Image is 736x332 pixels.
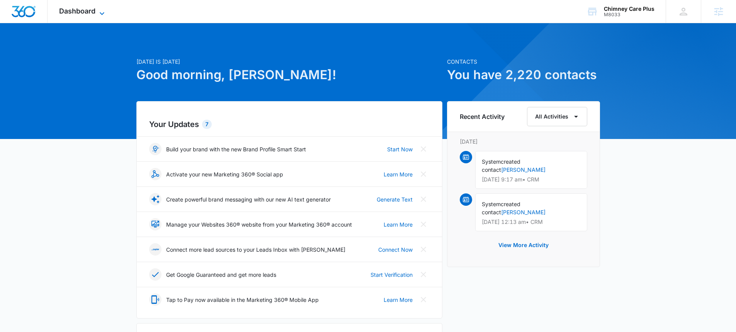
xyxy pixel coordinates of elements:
a: Learn More [384,170,413,178]
p: Manage your Websites 360® website from your Marketing 360® account [166,220,352,229]
button: Close [417,293,430,306]
p: Contacts [447,58,600,66]
a: [PERSON_NAME] [501,166,546,173]
div: account id [604,12,654,17]
h2: Your Updates [149,119,430,130]
a: Learn More [384,296,413,304]
h1: You have 2,220 contacts [447,66,600,84]
p: Build your brand with the new Brand Profile Smart Start [166,145,306,153]
button: Close [417,168,430,180]
button: Close [417,243,430,256]
p: Get Google Guaranteed and get more leads [166,271,276,279]
button: All Activities [527,107,587,126]
p: [DATE] 12:13 am • CRM [482,219,581,225]
p: Activate your new Marketing 360® Social app [166,170,283,178]
p: [DATE] 9:17 am • CRM [482,177,581,182]
button: Close [417,268,430,281]
a: Generate Text [377,195,413,203]
a: Start Now [387,145,413,153]
p: [DATE] is [DATE] [136,58,442,66]
button: Close [417,143,430,155]
a: Start Verification [371,271,413,279]
h1: Good morning, [PERSON_NAME]! [136,66,442,84]
button: View More Activity [491,236,556,254]
span: System [482,158,501,165]
div: account name [604,6,654,12]
a: Learn More [384,220,413,229]
p: Create powerful brand messaging with our new AI text generator [166,195,331,203]
span: Dashboard [59,7,95,15]
a: [PERSON_NAME] [501,209,546,215]
span: System [482,201,501,207]
button: Close [417,193,430,205]
span: created contact [482,158,520,173]
p: Tap to Pay now available in the Marketing 360® Mobile App [166,296,319,304]
h6: Recent Activity [460,112,505,121]
div: 7 [202,120,212,129]
p: Connect more lead sources to your Leads Inbox with [PERSON_NAME] [166,246,345,254]
button: Close [417,218,430,230]
span: created contact [482,201,520,215]
a: Connect Now [378,246,413,254]
p: [DATE] [460,137,587,146]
